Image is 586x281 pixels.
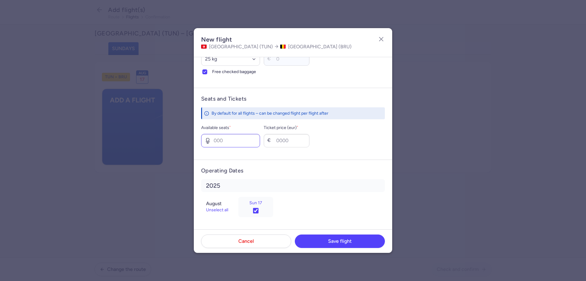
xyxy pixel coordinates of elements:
div: By default for all flights – can be changed flight per flight after [212,110,371,116]
div: € [267,56,273,62]
h6: August [206,201,233,207]
h2: New flight [201,35,352,44]
input: Sun 17 [253,208,259,213]
button: Save flight [295,235,385,248]
h4: Operating Dates [201,167,385,174]
input: 000 [201,134,260,147]
span: Save flight [328,238,352,244]
h4: [GEOGRAPHIC_DATA] (TUN) [GEOGRAPHIC_DATA] (BRU) [201,44,352,50]
h4: Seats and Tickets [201,95,385,102]
input: 0000 [264,134,309,147]
span: Cancel [238,238,254,244]
label: Ticket price (eur) [264,124,309,131]
div: € [267,138,273,144]
input: Free checked baggage [202,69,207,74]
button: Cancel [201,235,291,248]
h5: 2025 [201,179,385,192]
span: Free checked baggage [212,68,260,76]
button: Unselect all [206,208,228,213]
span: Sun 17 [249,201,262,205]
label: Available seats [201,124,260,131]
input: 00 [264,52,309,66]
